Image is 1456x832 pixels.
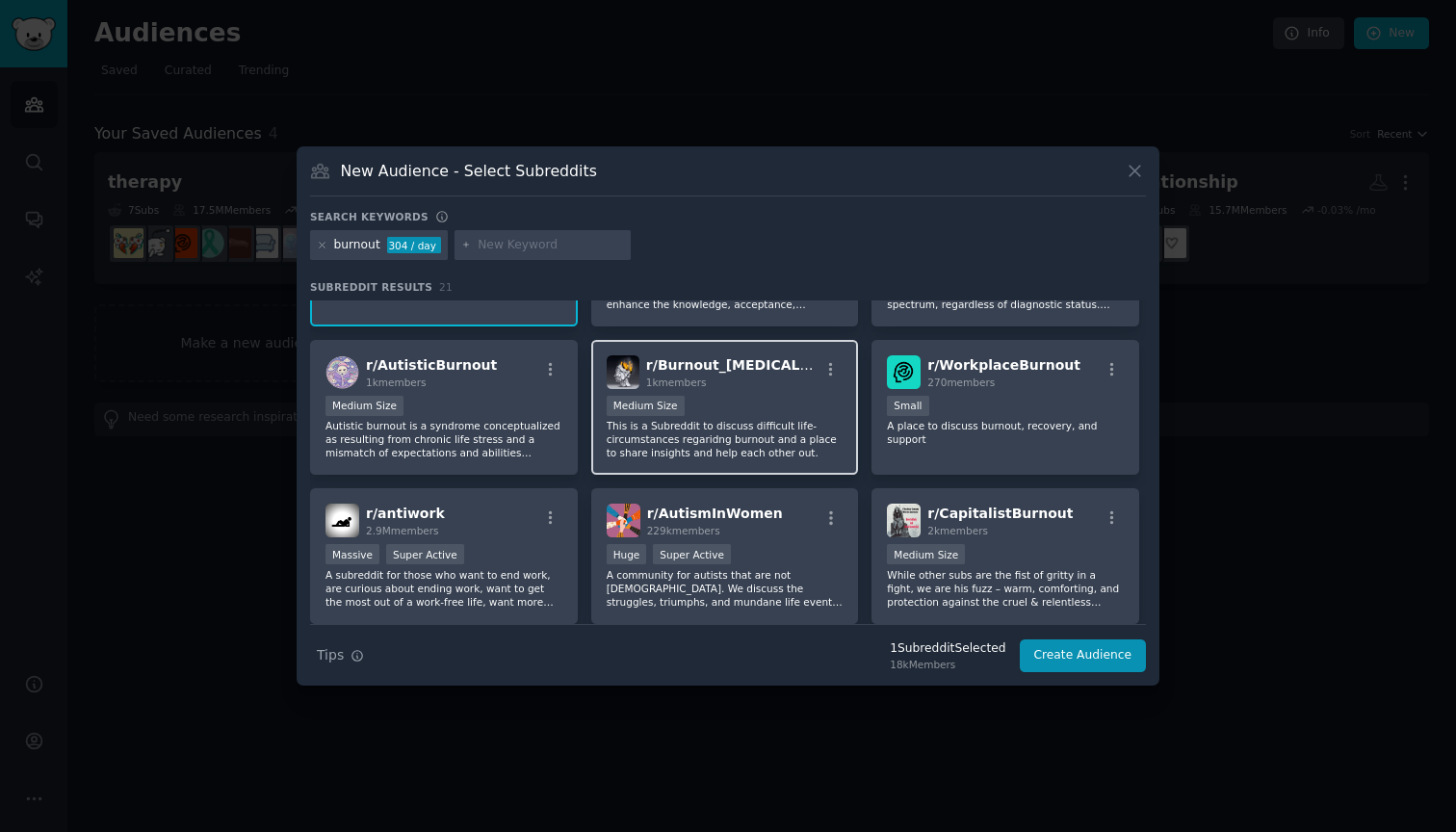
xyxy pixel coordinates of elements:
[310,280,432,294] span: Subreddit Results
[646,377,707,388] span: 1k members
[927,506,1073,521] span: r/ CapitalistBurnout
[325,504,359,537] img: antiwork
[386,544,464,564] div: Super Active
[366,525,439,536] span: 2.9M members
[607,504,640,537] img: AutismInWomen
[366,377,427,388] span: 1k members
[341,161,597,181] h3: New Audience - Select Subreddits
[927,357,1080,373] span: r/ WorkplaceBurnout
[607,396,685,416] div: Medium Size
[366,357,497,373] span: r/ AutisticBurnout
[325,544,379,564] div: Massive
[334,237,380,254] div: burnout
[325,568,562,609] p: A subreddit for those who want to end work, are curious about ending work, want to get the most o...
[647,525,720,536] span: 229k members
[887,419,1124,446] p: A place to discuss burnout, recovery, and support
[1020,639,1147,672] button: Create Audience
[325,396,403,416] div: Medium Size
[317,645,344,665] span: Tips
[653,544,731,564] div: Super Active
[310,210,429,223] h3: Search keywords
[387,237,441,254] div: 304 / day
[890,640,1005,658] div: 1 Subreddit Selected
[366,506,445,521] span: r/ antiwork
[887,355,921,389] img: WorkplaceBurnout
[607,568,844,609] p: A community for autists that are not [DEMOGRAPHIC_DATA]. We discuss the struggles, triumphs, and ...
[646,357,852,373] span: r/ Burnout_[MEDICAL_DATA]
[927,377,995,388] span: 270 members
[927,525,988,536] span: 2k members
[607,355,639,389] img: Burnout_Depression
[325,355,359,389] img: AutisticBurnout
[478,237,624,254] input: New Keyword
[325,419,562,459] p: Autistic burnout is a syndrome conceptualized as resulting from chronic life stress and a mismatc...
[887,396,928,416] div: Small
[887,504,921,537] img: CapitalistBurnout
[647,506,783,521] span: r/ AutismInWomen
[890,658,1005,671] div: 18k Members
[310,638,371,672] button: Tips
[439,281,453,293] span: 21
[607,544,647,564] div: Huge
[887,544,965,564] div: Medium Size
[607,419,844,459] p: This is a Subreddit to discuss difficult life-circumstances regaridng burnout and a place to shar...
[887,568,1124,609] p: While other subs are the fist of gritty in a fight, we are his fuzz – warm, comforting, and prote...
